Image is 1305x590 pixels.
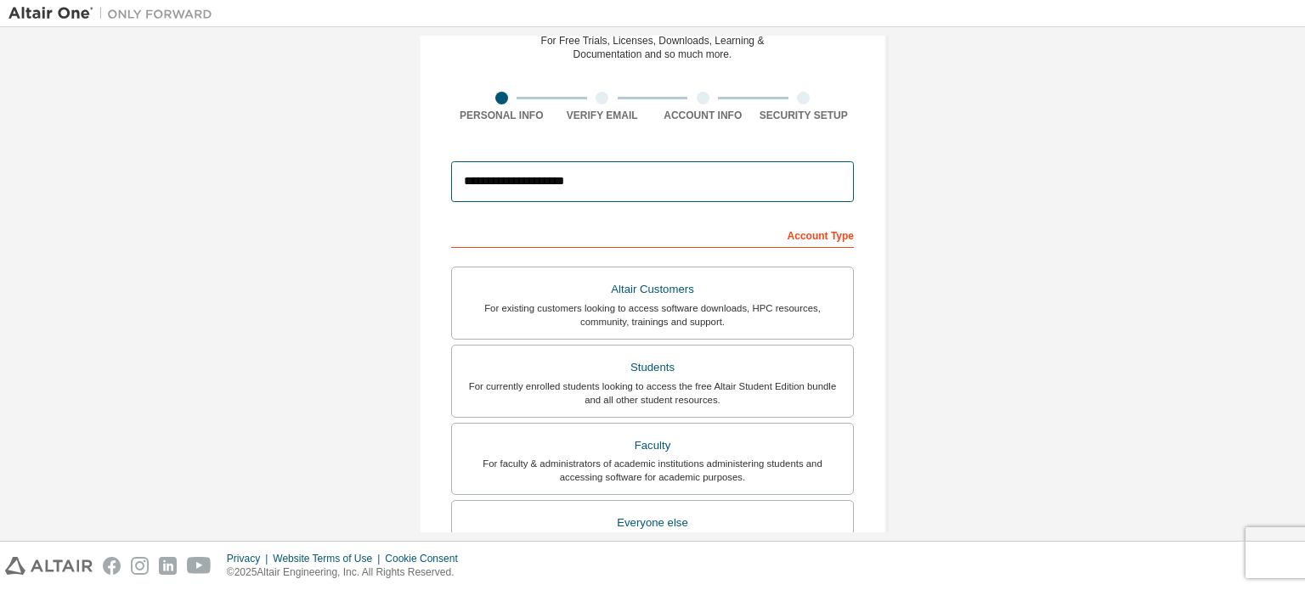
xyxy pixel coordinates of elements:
img: youtube.svg [187,557,212,575]
div: For Free Trials, Licenses, Downloads, Learning & Documentation and so much more. [541,34,765,61]
img: instagram.svg [131,557,149,575]
div: Cookie Consent [385,552,467,565]
img: linkedin.svg [159,557,177,575]
div: Students [462,356,843,379]
div: Privacy [227,552,273,565]
div: For faculty & administrators of academic institutions administering students and accessing softwa... [462,457,843,484]
img: Altair One [8,5,221,22]
div: Altair Customers [462,278,843,301]
img: facebook.svg [103,557,121,575]
div: Verify Email [552,109,653,122]
div: Everyone else [462,511,843,535]
div: For currently enrolled students looking to access the free Altair Student Edition bundle and all ... [462,379,843,407]
div: Account Info [652,109,754,122]
div: Personal Info [451,109,552,122]
div: Faculty [462,434,843,458]
div: For existing customers looking to access software downloads, HPC resources, community, trainings ... [462,301,843,329]
div: Account Type [451,221,854,248]
div: Security Setup [754,109,855,122]
img: altair_logo.svg [5,557,93,575]
div: Website Terms of Use [273,552,385,565]
p: © 2025 Altair Engineering, Inc. All Rights Reserved. [227,565,468,580]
